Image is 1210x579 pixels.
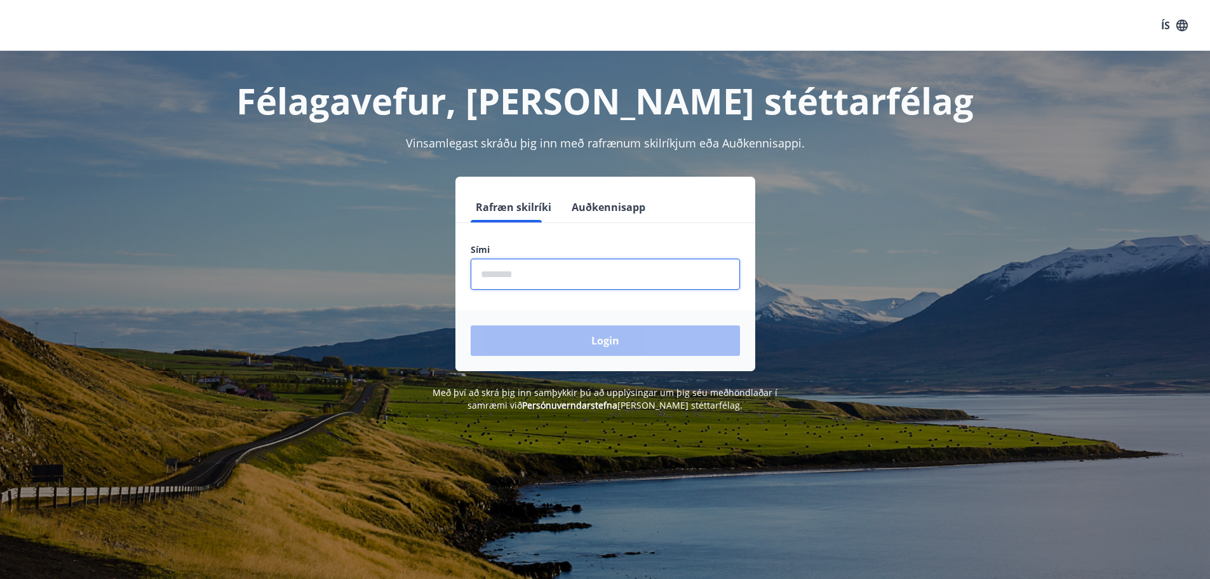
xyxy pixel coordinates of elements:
span: Vinsamlegast skráðu þig inn með rafrænum skilríkjum eða Auðkennisappi. [406,135,805,151]
button: ÍS [1154,14,1195,37]
button: Rafræn skilríki [471,192,556,222]
a: Persónuverndarstefna [522,399,617,411]
span: Með því að skrá þig inn samþykkir þú að upplýsingar um þig séu meðhöndlaðar í samræmi við [PERSON... [433,386,777,411]
label: Sími [471,243,740,256]
button: Auðkennisapp [567,192,650,222]
h1: Félagavefur, [PERSON_NAME] stéttarfélag [163,76,1047,125]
